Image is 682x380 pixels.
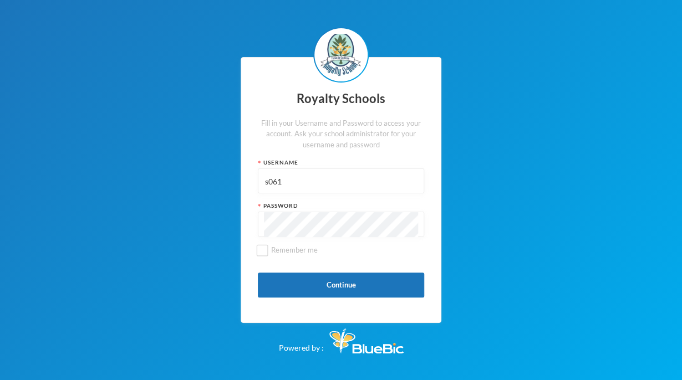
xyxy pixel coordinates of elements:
span: Remember me [267,245,322,254]
div: Username [258,158,424,167]
div: Powered by : [279,323,404,353]
div: Royalty Schools [258,88,424,110]
div: Fill in your Username and Password to access your account. Ask your school administrator for your... [258,118,424,151]
img: Bluebic [329,328,404,353]
button: Continue [258,273,424,297]
div: Password [258,202,424,210]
